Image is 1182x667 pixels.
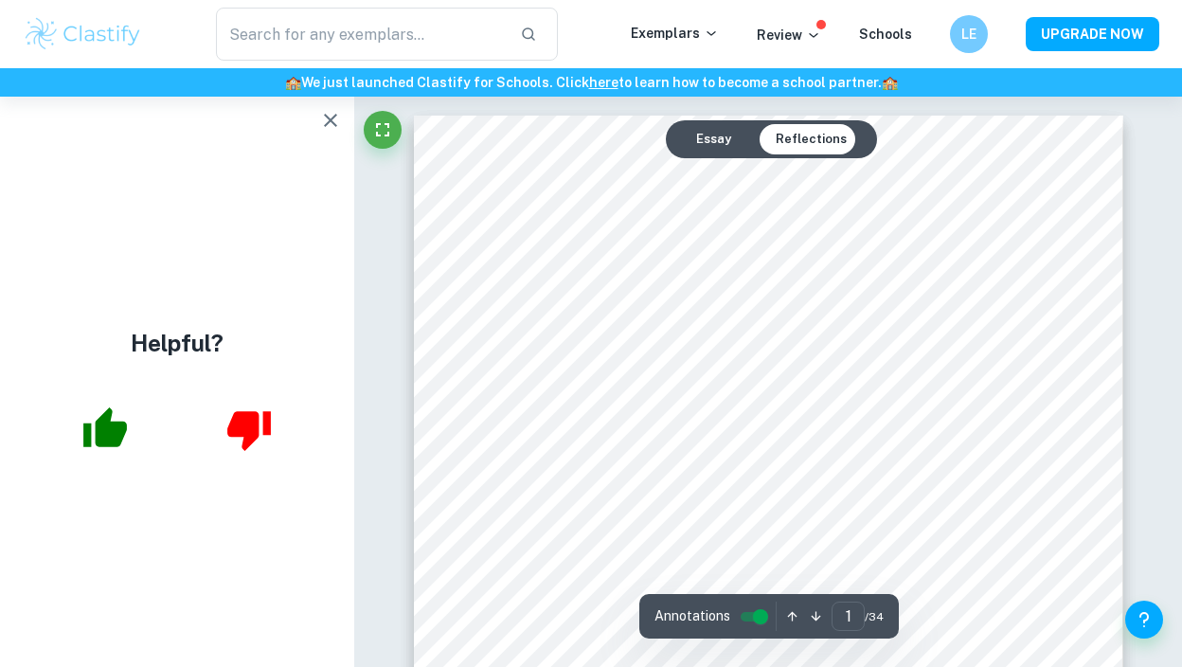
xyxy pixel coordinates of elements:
span: 🏫 [882,75,898,90]
img: Clastify logo [23,15,143,53]
span: / 34 [865,608,884,625]
button: Fullscreen [364,111,402,149]
input: Search for any exemplars... [216,8,505,61]
button: Reflections [761,124,862,154]
button: UPGRADE NOW [1026,17,1159,51]
p: Exemplars [631,23,719,44]
button: Essay [681,124,746,154]
h6: LE [958,24,980,45]
button: Help and Feedback [1125,601,1163,639]
a: here [589,75,618,90]
span: Annotations [654,606,730,626]
h4: Helpful? [131,326,224,360]
p: Review [757,25,821,45]
button: LE [950,15,988,53]
h6: We just launched Clastify for Schools. Click to learn how to become a school partner. [4,72,1178,93]
a: Schools [859,27,912,42]
span: 🏫 [285,75,301,90]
